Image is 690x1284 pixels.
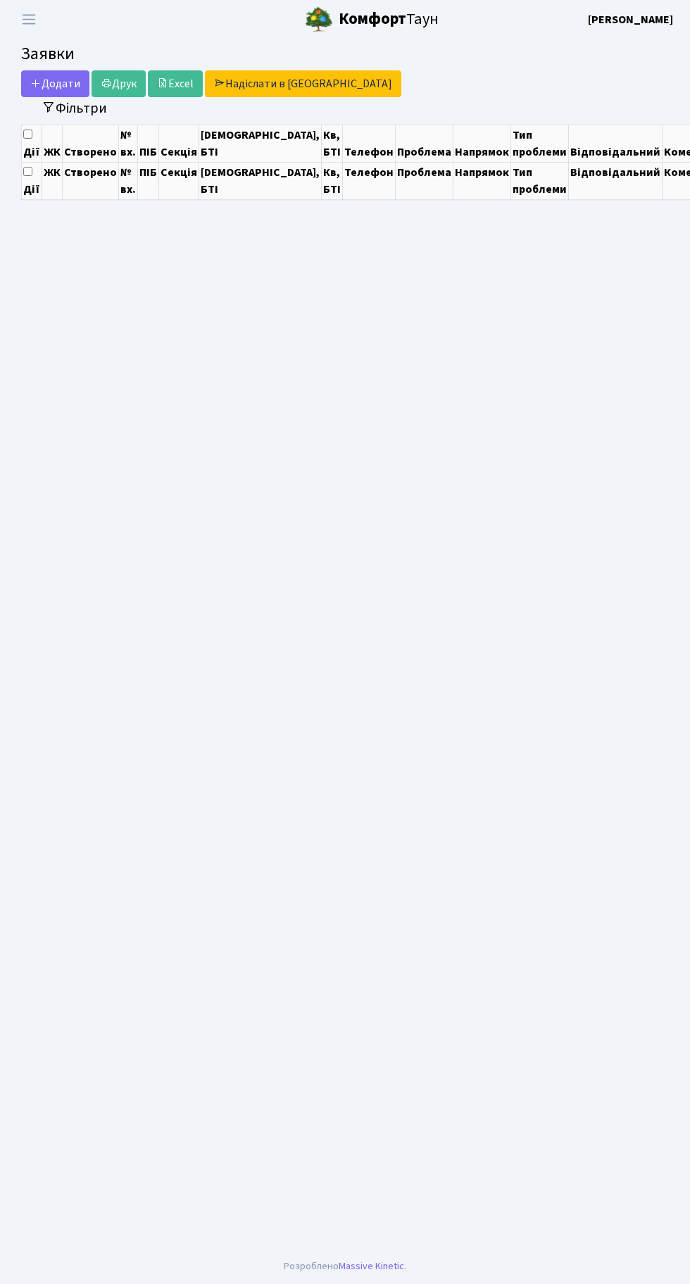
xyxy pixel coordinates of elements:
[92,70,146,97] a: Друк
[159,125,199,162] th: Секція
[11,8,46,31] button: Переключити навігацію
[322,125,343,162] th: Кв, БТІ
[339,8,439,32] span: Таун
[119,162,138,199] th: № вх.
[205,70,401,97] a: Надіслати в [GEOGRAPHIC_DATA]
[138,125,159,162] th: ПІБ
[305,6,333,34] img: logo.png
[159,162,199,199] th: Секція
[21,42,75,66] span: Заявки
[22,125,42,162] th: Дії
[32,97,116,119] button: Переключити фільтри
[119,125,138,162] th: № вх.
[42,162,63,199] th: ЖК
[511,162,569,199] th: Тип проблеми
[199,125,322,162] th: [DEMOGRAPHIC_DATA], БТІ
[42,125,63,162] th: ЖК
[396,125,453,162] th: Проблема
[63,125,119,162] th: Створено
[138,162,159,199] th: ПІБ
[569,125,663,162] th: Відповідальний
[22,162,42,199] th: Дії
[322,162,343,199] th: Кв, БТІ
[339,1259,404,1273] a: Massive Kinetic
[511,125,569,162] th: Тип проблеми
[343,125,396,162] th: Телефон
[343,162,396,199] th: Телефон
[453,125,511,162] th: Напрямок
[199,162,322,199] th: [DEMOGRAPHIC_DATA], БТІ
[588,12,673,27] b: [PERSON_NAME]
[30,76,80,92] span: Додати
[588,11,673,28] a: [PERSON_NAME]
[148,70,203,97] a: Excel
[396,162,453,199] th: Проблема
[284,1259,406,1274] div: Розроблено .
[339,8,406,30] b: Комфорт
[21,70,89,97] a: Додати
[569,162,663,199] th: Відповідальний
[453,162,511,199] th: Напрямок
[63,162,119,199] th: Створено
